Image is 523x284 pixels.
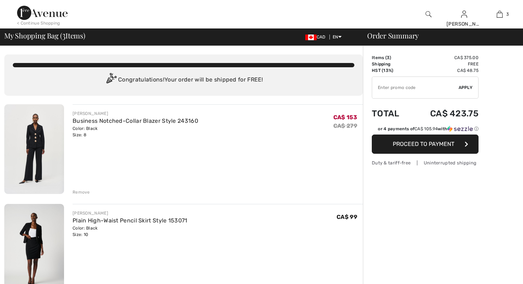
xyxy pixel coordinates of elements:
[447,126,473,132] img: Sezzle
[359,32,519,39] div: Order Summary
[73,189,90,195] div: Remove
[4,32,85,39] span: My Shopping Bag ( Items)
[337,214,357,220] span: CA$ 99
[333,114,357,121] span: CA$ 153
[73,210,187,216] div: [PERSON_NAME]
[73,217,187,224] a: Plain High-Waist Pencil Skirt Style 153071
[393,141,454,147] span: Proceed to Payment
[13,73,354,87] div: Congratulations! Your order will be shipped for FREE!
[461,10,467,19] img: My Info
[372,67,411,74] td: HST (13%)
[387,55,390,60] span: 3
[447,20,481,28] div: [PERSON_NAME]
[333,35,342,40] span: EN
[17,6,68,20] img: 1ère Avenue
[73,117,198,124] a: Business Notched-Collar Blazer Style 243160
[62,30,65,40] span: 3
[411,61,479,67] td: Free
[461,11,467,17] a: Sign In
[426,10,432,19] img: search the website
[305,35,317,40] img: Canadian Dollar
[372,54,411,61] td: Items ( )
[104,73,118,87] img: Congratulation2.svg
[414,126,438,131] span: CA$ 105.94
[333,122,357,129] s: CA$ 279
[305,35,328,40] span: CAD
[372,159,479,166] div: Duty & tariff-free | Uninterrupted shipping
[372,61,411,67] td: Shipping
[411,67,479,74] td: CA$ 48.75
[411,54,479,61] td: CA$ 375.00
[73,225,187,238] div: Color: Black Size: 10
[17,20,60,26] div: < Continue Shopping
[411,101,479,126] td: CA$ 423.75
[506,11,509,17] span: 3
[372,77,459,98] input: Promo code
[372,135,479,154] button: Proceed to Payment
[482,10,517,19] a: 3
[497,10,503,19] img: My Bag
[4,104,64,194] img: Business Notched-Collar Blazer Style 243160
[73,125,198,138] div: Color: Black Size: 8
[372,101,411,126] td: Total
[372,126,479,135] div: or 4 payments ofCA$ 105.94withSezzle Click to learn more about Sezzle
[459,84,473,91] span: Apply
[378,126,479,132] div: or 4 payments of with
[73,110,198,117] div: [PERSON_NAME]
